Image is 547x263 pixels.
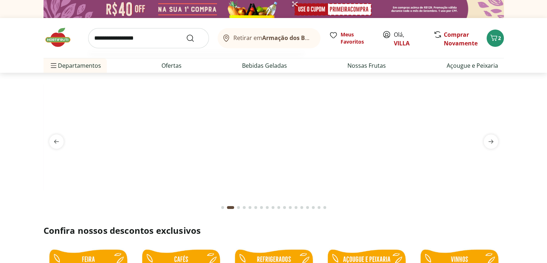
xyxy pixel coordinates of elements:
[299,199,305,216] button: Go to page 14 from fs-carousel
[247,199,253,216] button: Go to page 5 from fs-carousel
[242,61,287,70] a: Bebidas Geladas
[262,34,328,42] b: Armação dos Búzios/RJ
[264,199,270,216] button: Go to page 8 from fs-carousel
[447,61,498,70] a: Açougue e Peixaria
[394,39,410,47] a: VILLA
[310,199,316,216] button: Go to page 16 from fs-carousel
[253,199,259,216] button: Go to page 6 from fs-carousel
[347,61,386,70] a: Nossas Frutas
[44,225,504,236] h2: Confira nossos descontos exclusivos
[233,35,313,41] span: Retirar em
[44,27,79,48] img: Hortifruti
[49,57,58,74] button: Menu
[44,134,69,149] button: previous
[478,134,504,149] button: next
[487,30,504,47] button: Carrinho
[444,31,478,47] a: Comprar Novamente
[88,28,209,48] input: search
[270,199,276,216] button: Go to page 9 from fs-carousel
[316,199,322,216] button: Go to page 17 from fs-carousel
[49,57,101,74] span: Departamentos
[218,28,320,48] button: Retirar emArmação dos Búzios/RJ
[287,199,293,216] button: Go to page 12 from fs-carousel
[259,199,264,216] button: Go to page 7 from fs-carousel
[241,199,247,216] button: Go to page 4 from fs-carousel
[161,61,182,70] a: Ofertas
[341,31,374,45] span: Meus Favoritos
[236,199,241,216] button: Go to page 3 from fs-carousel
[329,31,374,45] a: Meus Favoritos
[225,199,236,216] button: Current page from fs-carousel
[282,199,287,216] button: Go to page 11 from fs-carousel
[305,199,310,216] button: Go to page 15 from fs-carousel
[394,30,426,48] span: Olá,
[293,199,299,216] button: Go to page 13 from fs-carousel
[498,35,501,41] span: 2
[276,199,282,216] button: Go to page 10 from fs-carousel
[186,34,203,43] button: Submit Search
[322,199,328,216] button: Go to page 18 from fs-carousel
[220,199,225,216] button: Go to page 1 from fs-carousel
